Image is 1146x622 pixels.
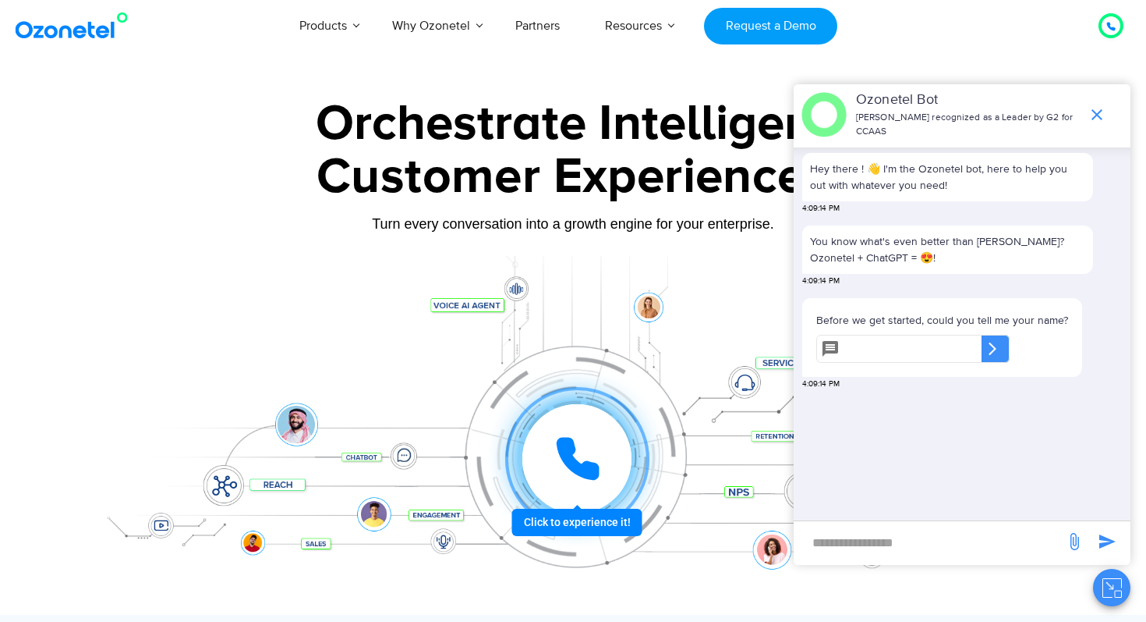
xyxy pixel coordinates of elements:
span: send message [1059,526,1090,557]
span: 4:09:14 PM [802,379,840,390]
div: Turn every conversation into a growth engine for your enterprise. [86,215,1060,233]
p: You know what's even better than [PERSON_NAME]? Ozonetel + ChatGPT = 😍! [810,233,1085,266]
p: [PERSON_NAME] recognized as a Leader by G2 for CCAAS [856,111,1080,139]
img: header [801,92,847,137]
p: Ozonetel Bot [856,90,1080,111]
span: 4:09:14 PM [802,203,840,215]
span: end chat or minimize [1081,99,1112,130]
span: 4:09:14 PM [802,275,840,287]
div: new-msg-input [801,529,1057,557]
div: Orchestrate Intelligent [86,99,1060,149]
span: send message [1091,526,1123,557]
a: Request a Demo [704,8,837,44]
div: Customer Experiences [86,140,1060,215]
p: Hey there ! 👋 I'm the Ozonetel bot, here to help you out with whatever you need! [810,161,1085,194]
p: Before we get started, could you tell me your name? [816,312,1068,329]
button: Close chat [1093,569,1130,606]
